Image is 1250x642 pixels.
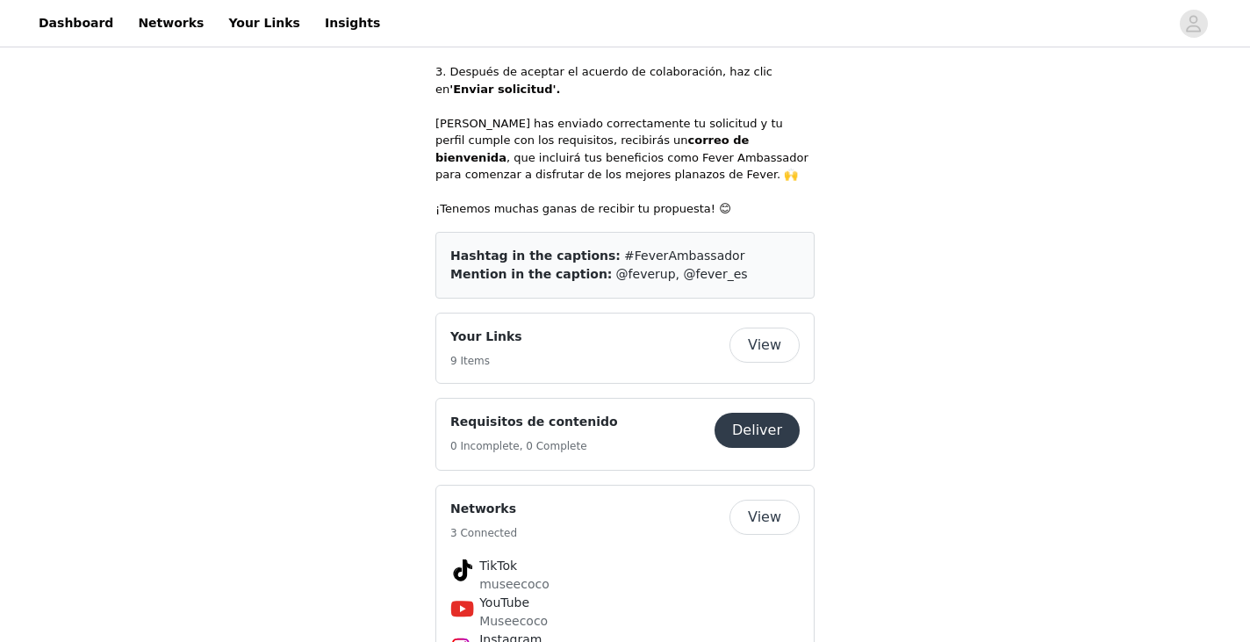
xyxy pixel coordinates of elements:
[450,500,517,518] h4: Networks
[729,500,800,535] button: View
[1185,10,1202,38] div: avatar
[450,438,618,454] h5: 0 Incomplete, 0 Complete
[314,4,391,43] a: Insights
[479,575,771,594] p: museecoco
[616,267,748,281] span: @feverup, @fever_es
[450,328,522,346] h4: Your Links
[127,4,214,43] a: Networks
[435,63,815,97] p: 3. Después de aceptar el acuerdo de colaboración, haz clic en
[435,115,815,184] p: [PERSON_NAME] has enviado correctamente tu solicitud y tu perfil cumple con los requisitos, recib...
[218,4,311,43] a: Your Links
[624,249,744,263] span: #FeverAmbassador
[435,398,815,471] div: Requisitos de contenido
[450,249,621,263] span: Hashtag in the captions:
[450,353,522,369] h5: 9 Items
[28,4,124,43] a: Dashboard
[449,83,560,96] strong: 'Enviar solicitud'.
[450,525,517,541] h5: 3 Connected
[479,594,771,612] h4: YouTube
[450,267,612,281] span: Mention in the caption:
[729,328,800,363] button: View
[715,413,800,448] button: Deliver
[435,133,749,164] strong: correo de bienvenida
[450,413,618,431] h4: Requisitos de contenido
[479,557,771,575] h4: TikTok
[435,200,815,218] p: ¡Tenemos muchas ganas de recibir tu propuesta! 😊
[479,612,771,631] p: Museecoco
